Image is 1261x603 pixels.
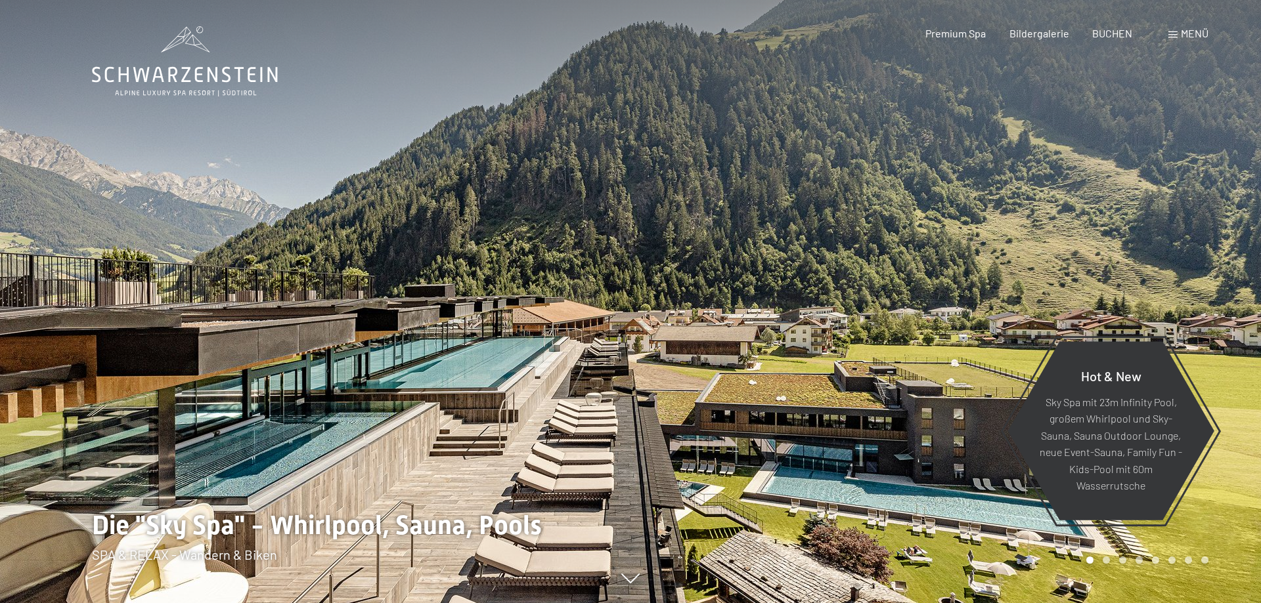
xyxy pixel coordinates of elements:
div: Carousel Page 3 [1119,556,1126,564]
div: Carousel Page 2 [1103,556,1110,564]
div: Carousel Page 1 (Current Slide) [1086,556,1094,564]
a: Bildergalerie [1009,27,1069,39]
p: Sky Spa mit 23m Infinity Pool, großem Whirlpool und Sky-Sauna, Sauna Outdoor Lounge, neue Event-S... [1040,393,1182,494]
span: Menü [1181,27,1208,39]
a: BUCHEN [1092,27,1132,39]
div: Carousel Page 6 [1168,556,1176,564]
div: Carousel Page 7 [1185,556,1192,564]
div: Carousel Page 8 [1201,556,1208,564]
div: Carousel Pagination [1082,556,1208,564]
a: Hot & New Sky Spa mit 23m Infinity Pool, großem Whirlpool und Sky-Sauna, Sauna Outdoor Lounge, ne... [1007,341,1215,521]
div: Carousel Page 4 [1136,556,1143,564]
span: Hot & New [1081,367,1141,383]
div: Carousel Page 5 [1152,556,1159,564]
a: Premium Spa [925,27,986,39]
